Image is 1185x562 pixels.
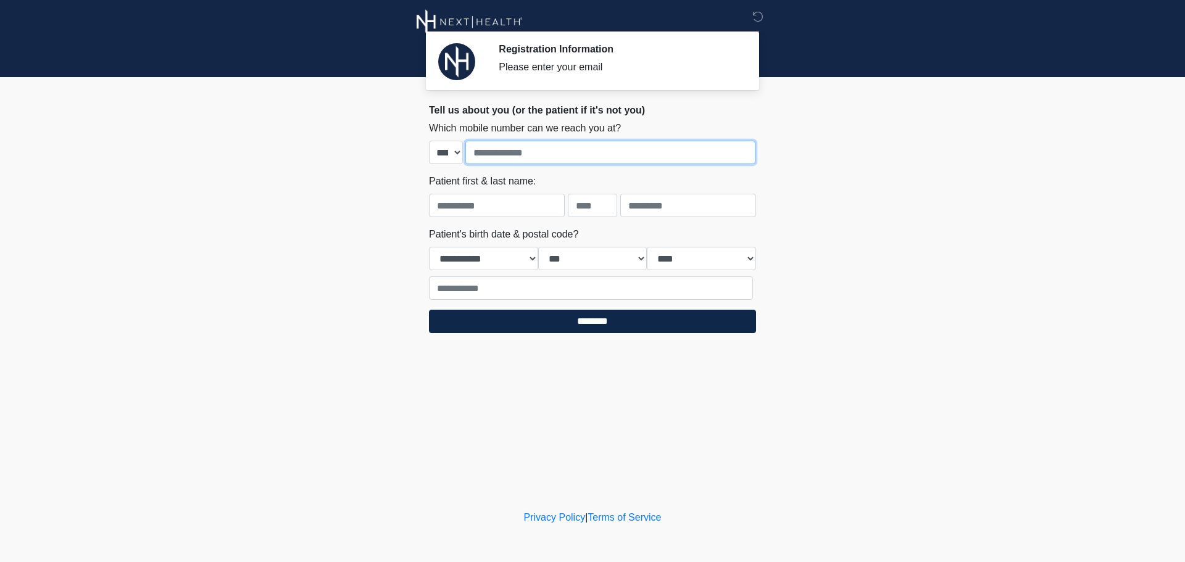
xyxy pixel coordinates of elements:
[429,104,756,116] h2: Tell us about you (or the patient if it's not you)
[429,121,621,136] label: Which mobile number can we reach you at?
[429,227,578,242] label: Patient's birth date & postal code?
[499,43,738,55] h2: Registration Information
[499,60,738,75] div: Please enter your email
[438,43,475,80] img: Agent Avatar
[429,174,536,189] label: Patient first & last name:
[585,512,588,523] a: |
[417,9,523,35] img: Next Health Aventura Logo
[524,512,586,523] a: Privacy Policy
[588,512,661,523] a: Terms of Service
